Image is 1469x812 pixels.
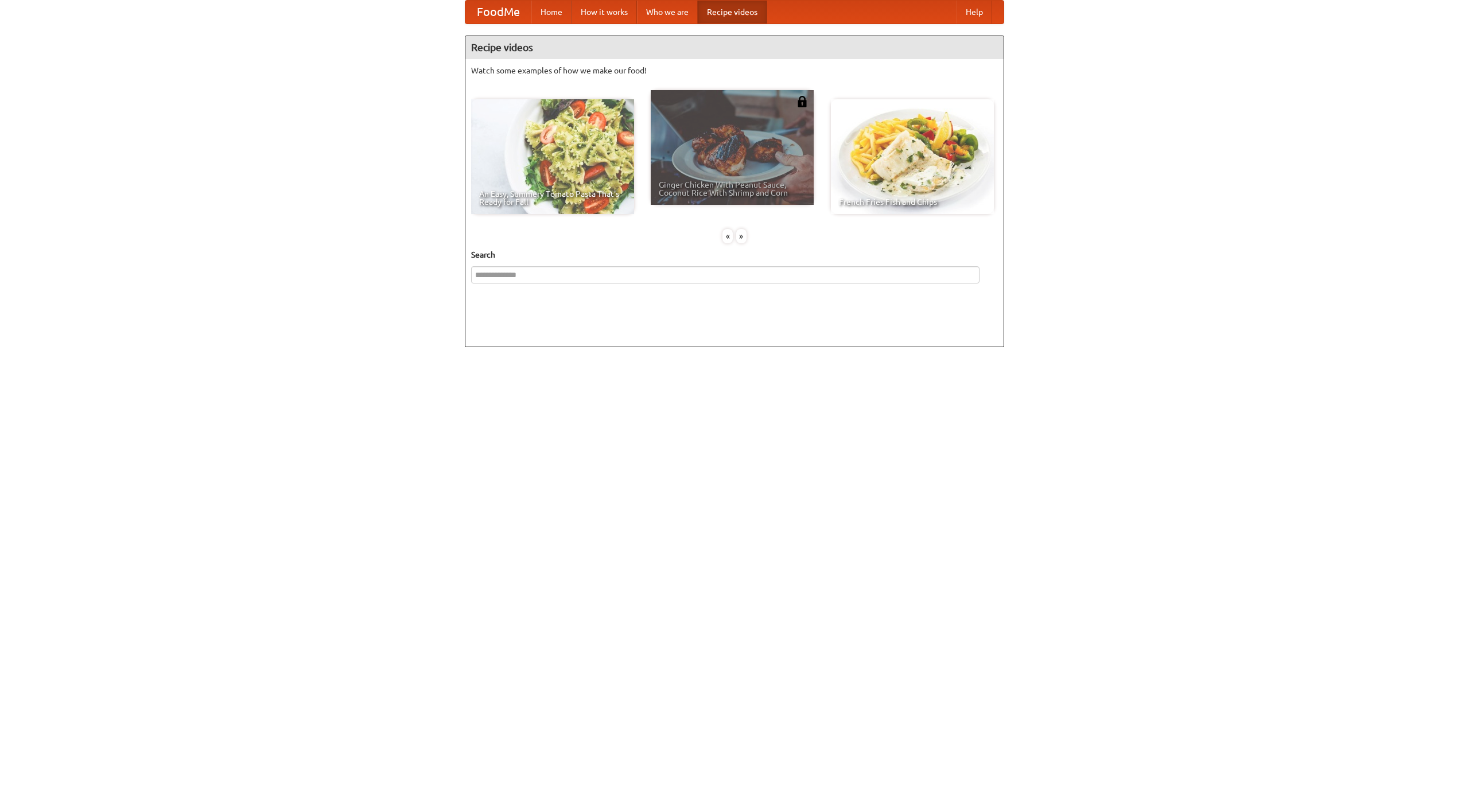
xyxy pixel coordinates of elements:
[839,198,986,206] span: French Fries Fish and Chips
[722,229,733,243] div: «
[471,99,634,214] a: An Easy, Summery Tomato Pasta That's Ready for Fall
[796,96,808,107] img: 483408.png
[479,190,626,206] span: An Easy, Summery Tomato Pasta That's Ready for Fall
[637,1,698,24] a: Who we are
[831,99,994,214] a: French Fries Fish and Chips
[471,65,998,76] p: Watch some examples of how we make our food!
[465,1,531,24] a: FoodMe
[698,1,767,24] a: Recipe videos
[465,36,1004,59] h4: Recipe videos
[957,1,992,24] a: Help
[572,1,637,24] a: How it works
[531,1,572,24] a: Home
[471,249,998,261] h5: Search
[736,229,747,243] div: »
